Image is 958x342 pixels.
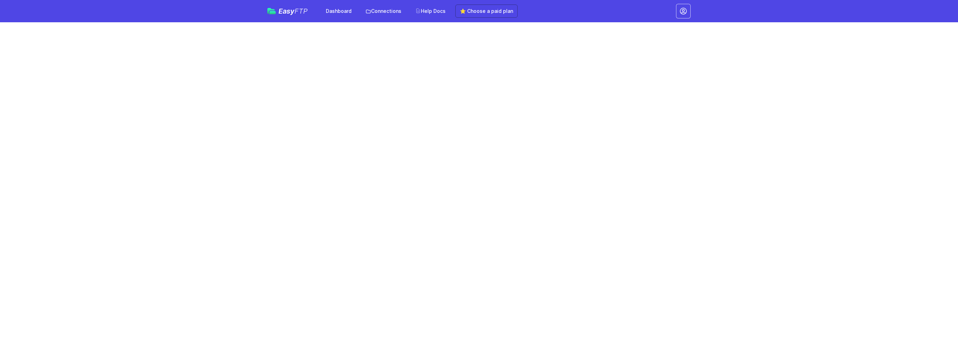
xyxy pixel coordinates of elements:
[278,8,308,15] span: Easy
[455,5,518,18] a: ⭐ Choose a paid plan
[267,8,308,15] a: EasyFTP
[295,7,308,15] span: FTP
[361,5,406,17] a: Connections
[411,5,450,17] a: Help Docs
[322,5,356,17] a: Dashboard
[267,8,276,14] img: easyftp_logo.png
